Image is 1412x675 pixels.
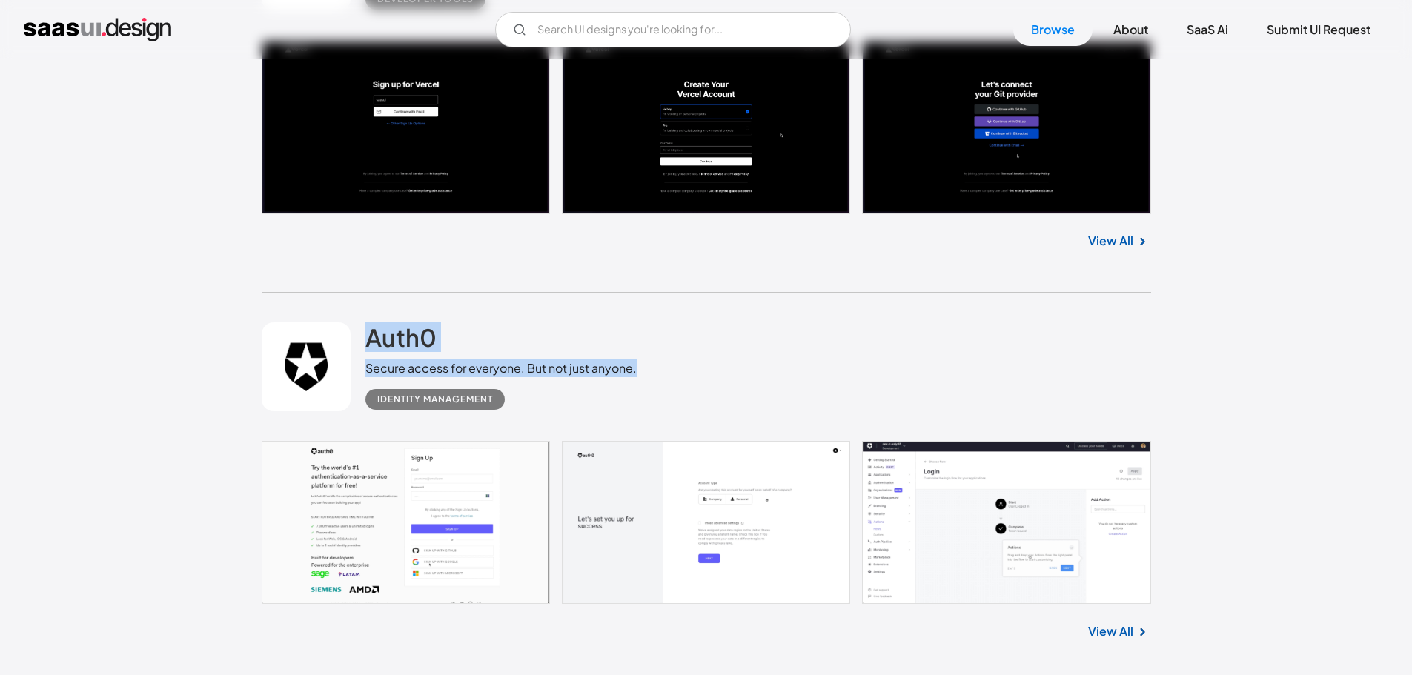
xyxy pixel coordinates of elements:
div: Identity Management [377,390,493,408]
a: View All [1088,622,1133,640]
div: Secure access for everyone. But not just anyone. [365,359,637,377]
a: Auth0 [365,322,437,359]
a: Submit UI Request [1249,13,1388,46]
a: home [24,18,171,41]
a: About [1096,13,1166,46]
a: View All [1088,232,1133,250]
a: Browse [1013,13,1093,46]
input: Search UI designs you're looking for... [495,12,851,47]
h2: Auth0 [365,322,437,352]
form: Email Form [495,12,851,47]
a: SaaS Ai [1169,13,1246,46]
